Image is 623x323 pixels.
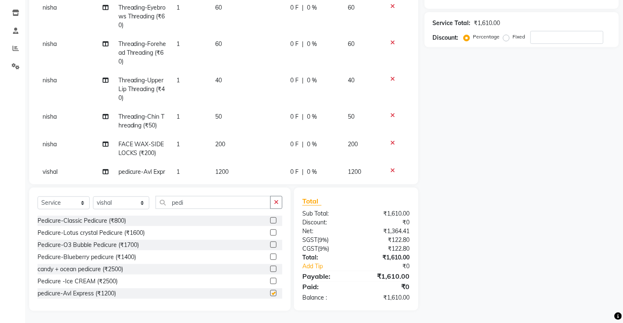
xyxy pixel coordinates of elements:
span: 9% [319,245,327,252]
span: 0 F [290,140,299,149]
span: 0 F [290,40,299,48]
div: ₹0 [366,262,416,271]
span: Threading-Chin Threading (₹50) [118,113,165,129]
div: ₹1,610.00 [356,293,416,302]
span: 60 [348,40,354,48]
span: 1200 [215,168,229,175]
span: 50 [215,113,222,120]
span: 1 [176,40,180,48]
span: CGST [302,245,318,252]
div: Total: [296,253,356,262]
div: Pedicure-Lotus crystal Pedicure (₹1600) [38,229,145,237]
label: Percentage [473,33,500,41]
span: 40 [348,76,354,84]
span: 0 F [290,112,299,121]
div: ₹0 [356,282,416,292]
div: ₹0 [356,218,416,227]
span: nisha [43,113,57,120]
span: 1 [176,4,180,11]
div: Paid: [296,282,356,292]
span: | [302,140,304,149]
span: 0 % [307,40,317,48]
span: 50 [348,113,354,120]
span: 0 % [307,140,317,149]
div: ( ) [296,236,356,244]
span: 0 F [290,76,299,85]
span: | [302,76,304,85]
span: 1 [176,113,180,120]
span: Total [302,197,322,206]
span: 0 F [290,3,299,12]
span: 200 [348,140,358,148]
div: Sub Total: [296,209,356,218]
div: Net: [296,227,356,236]
span: 40 [215,76,222,84]
div: ₹1,610.00 [356,271,416,281]
span: 1 [176,168,180,175]
div: pedicure-Avl Express (₹1200) [38,289,116,298]
span: Threading-Forehead Threading (₹60) [118,40,166,65]
div: ₹1,610.00 [474,19,500,28]
span: 60 [348,4,354,11]
div: Discount: [433,33,459,42]
span: 0 % [307,112,317,121]
span: 1 [176,76,180,84]
span: Threading-Eyebrows Threading (₹60) [118,4,166,29]
span: | [302,168,304,176]
div: ₹122.80 [356,236,416,244]
div: Pedicure-Classic Pedicure (₹800) [38,216,126,225]
span: | [302,3,304,12]
span: vishal [43,168,58,175]
span: Threading-Upper Lip Threading (₹40) [118,76,165,102]
label: Fixed [513,33,525,41]
span: 1 [176,140,180,148]
a: Add Tip [296,262,366,271]
span: nisha [43,4,57,11]
div: ( ) [296,244,356,253]
span: 0 % [307,76,317,85]
span: 60 [215,4,222,11]
span: | [302,112,304,121]
div: candy + ocean pedicure (₹2500) [38,265,123,274]
span: 0 % [307,168,317,176]
span: nisha [43,76,57,84]
div: Pedicure -Ice CREAM (₹2500) [38,277,118,286]
div: Pedicure-O3 Bubble Pedicure (₹1700) [38,241,139,249]
span: 0 F [290,168,299,176]
div: ₹1,610.00 [356,209,416,218]
span: 60 [215,40,222,48]
div: Balance : [296,293,356,302]
span: nisha [43,140,57,148]
div: Payable: [296,271,356,281]
span: nisha [43,40,57,48]
div: ₹122.80 [356,244,416,253]
div: ₹1,610.00 [356,253,416,262]
span: 9% [319,237,327,243]
span: SGST [302,236,317,244]
span: FACE WAX-SIDE LOCKS (₹200) [118,140,164,157]
div: ₹1,364.41 [356,227,416,236]
span: 1200 [348,168,361,175]
div: Discount: [296,218,356,227]
span: pedicure-Avl Express (₹1200) [118,168,166,184]
span: 0 % [307,3,317,12]
div: Pedicure-Blueberry pedicure (₹1400) [38,253,136,262]
div: Service Total: [433,19,471,28]
span: 200 [215,140,225,148]
span: | [302,40,304,48]
input: Search or Scan [156,196,270,209]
